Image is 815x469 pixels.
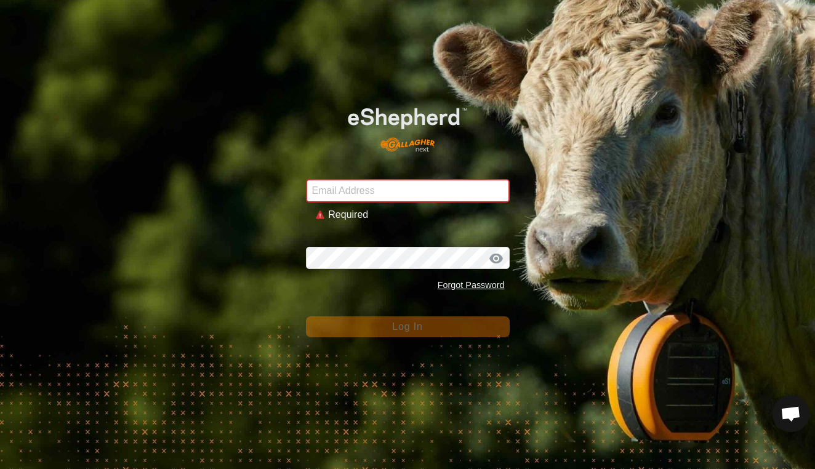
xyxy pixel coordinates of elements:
a: Open chat [773,395,809,432]
span: Log In [392,321,422,332]
a: Forgot Password [438,280,505,290]
img: E-shepherd Logo [326,91,489,161]
button: Log In [306,316,510,337]
div: Required [328,207,499,222]
input: Email Address [306,179,510,202]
